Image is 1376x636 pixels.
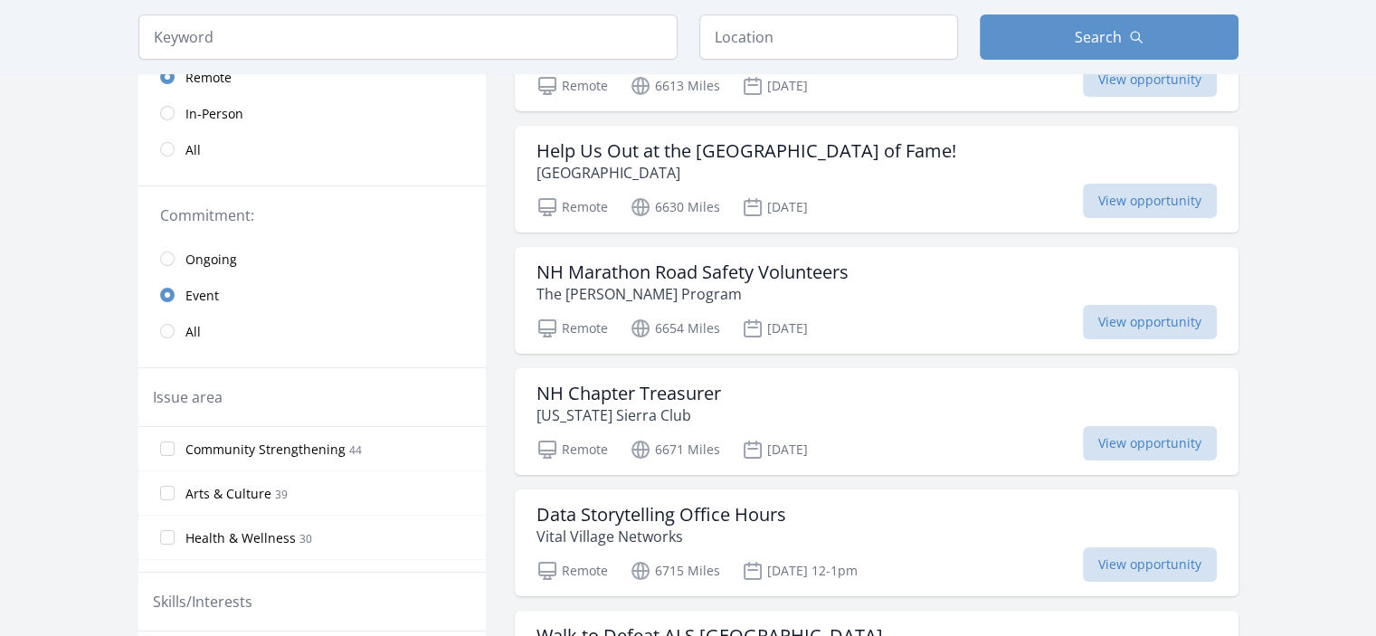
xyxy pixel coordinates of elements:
[536,383,721,404] h3: NH Chapter Treasurer
[185,323,201,341] span: All
[138,277,486,313] a: Event
[536,196,608,218] p: Remote
[536,504,786,526] h3: Data Storytelling Office Hours
[185,441,346,459] span: Community Strengthening
[515,368,1238,475] a: NH Chapter Treasurer [US_STATE] Sierra Club Remote 6671 Miles [DATE] View opportunity
[536,560,608,582] p: Remote
[630,439,720,460] p: 6671 Miles
[515,247,1238,354] a: NH Marathon Road Safety Volunteers The [PERSON_NAME] Program Remote 6654 Miles [DATE] View opport...
[536,283,849,305] p: The [PERSON_NAME] Program
[185,529,296,547] span: Health & Wellness
[138,59,486,95] a: Remote
[160,530,175,545] input: Health & Wellness 30
[185,251,237,269] span: Ongoing
[536,439,608,460] p: Remote
[138,95,486,131] a: In-Person
[299,531,312,546] span: 30
[536,318,608,339] p: Remote
[515,489,1238,596] a: Data Storytelling Office Hours Vital Village Networks Remote 6715 Miles [DATE] 12-1pm View opport...
[536,261,849,283] h3: NH Marathon Road Safety Volunteers
[515,126,1238,233] a: Help Us Out at the [GEOGRAPHIC_DATA] of Fame! [GEOGRAPHIC_DATA] Remote 6630 Miles [DATE] View opp...
[742,560,858,582] p: [DATE] 12-1pm
[630,560,720,582] p: 6715 Miles
[1083,62,1217,97] span: View opportunity
[1083,426,1217,460] span: View opportunity
[536,404,721,426] p: [US_STATE] Sierra Club
[1083,184,1217,218] span: View opportunity
[630,318,720,339] p: 6654 Miles
[536,140,956,162] h3: Help Us Out at the [GEOGRAPHIC_DATA] of Fame!
[349,442,362,458] span: 44
[630,196,720,218] p: 6630 Miles
[630,75,720,97] p: 6613 Miles
[742,318,808,339] p: [DATE]
[1083,547,1217,582] span: View opportunity
[160,441,175,456] input: Community Strengthening 44
[160,204,464,226] legend: Commitment:
[138,313,486,349] a: All
[1083,305,1217,339] span: View opportunity
[1075,26,1122,48] span: Search
[153,386,223,408] legend: Issue area
[185,287,219,305] span: Event
[160,486,175,500] input: Arts & Culture 39
[536,75,608,97] p: Remote
[153,591,252,612] legend: Skills/Interests
[742,196,808,218] p: [DATE]
[138,14,678,60] input: Keyword
[185,69,232,87] span: Remote
[185,105,243,123] span: In-Person
[699,14,958,60] input: Location
[980,14,1238,60] button: Search
[138,131,486,167] a: All
[742,439,808,460] p: [DATE]
[185,141,201,159] span: All
[742,75,808,97] p: [DATE]
[275,487,288,502] span: 39
[536,526,786,547] p: Vital Village Networks
[185,485,271,503] span: Arts & Culture
[536,162,956,184] p: [GEOGRAPHIC_DATA]
[138,241,486,277] a: Ongoing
